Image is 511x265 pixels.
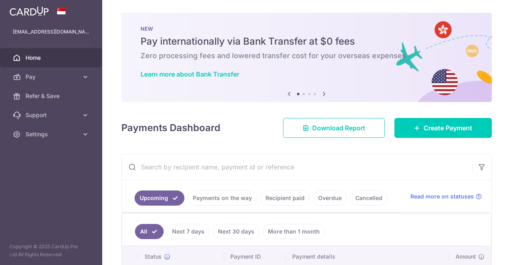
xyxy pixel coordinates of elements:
span: Create Payment [424,123,472,133]
span: Support [26,111,78,119]
a: All [135,224,164,239]
a: Cancelled [350,190,388,206]
a: Learn more about Bank Transfer [141,70,239,78]
a: Next 7 days [167,224,210,239]
a: Recipient paid [260,190,310,206]
p: [EMAIL_ADDRESS][DOMAIN_NAME] [13,28,89,36]
h6: Zero processing fees and lowered transfer cost for your overseas expenses [141,51,473,61]
p: NEW [141,26,473,32]
a: Next 30 days [213,224,259,239]
span: Amount [456,253,476,261]
span: Home [26,54,78,62]
a: Upcoming [135,190,184,206]
a: Download Report [283,118,385,138]
a: Payments on the way [188,190,257,206]
img: Bank transfer banner [121,13,492,102]
span: Download Report [312,123,365,133]
a: Overdue [313,190,347,206]
h4: Payments Dashboard [121,121,220,135]
a: More than 1 month [263,224,325,239]
a: Create Payment [394,118,492,138]
span: Read more on statuses [410,192,474,200]
input: Search by recipient name, payment id or reference [122,154,472,180]
a: Read more on statuses [410,192,482,200]
img: CardUp [10,6,49,16]
span: Refer & Save [26,92,78,100]
span: Settings [26,130,78,138]
span: Status [145,253,162,261]
h5: Pay internationally via Bank Transfer at $0 fees [141,35,473,48]
span: Pay [26,73,78,81]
